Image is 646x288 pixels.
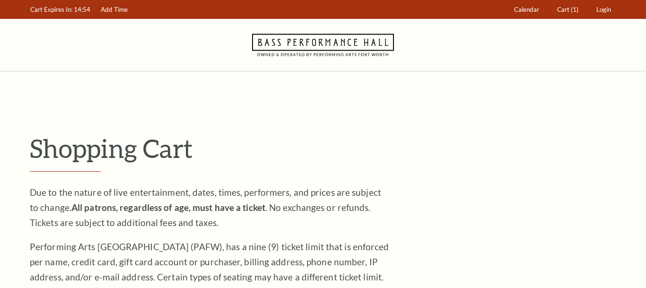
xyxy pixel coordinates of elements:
[510,0,544,19] a: Calendar
[30,6,72,13] span: Cart Expires In:
[96,0,132,19] a: Add Time
[557,6,569,13] span: Cart
[571,6,578,13] span: (1)
[553,0,583,19] a: Cart (1)
[592,0,616,19] a: Login
[74,6,90,13] span: 14:54
[71,202,265,213] strong: All patrons, regardless of age, must have a ticket
[514,6,539,13] span: Calendar
[30,187,381,228] span: Due to the nature of live entertainment, dates, times, performers, and prices are subject to chan...
[596,6,611,13] span: Login
[30,133,616,164] p: Shopping Cart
